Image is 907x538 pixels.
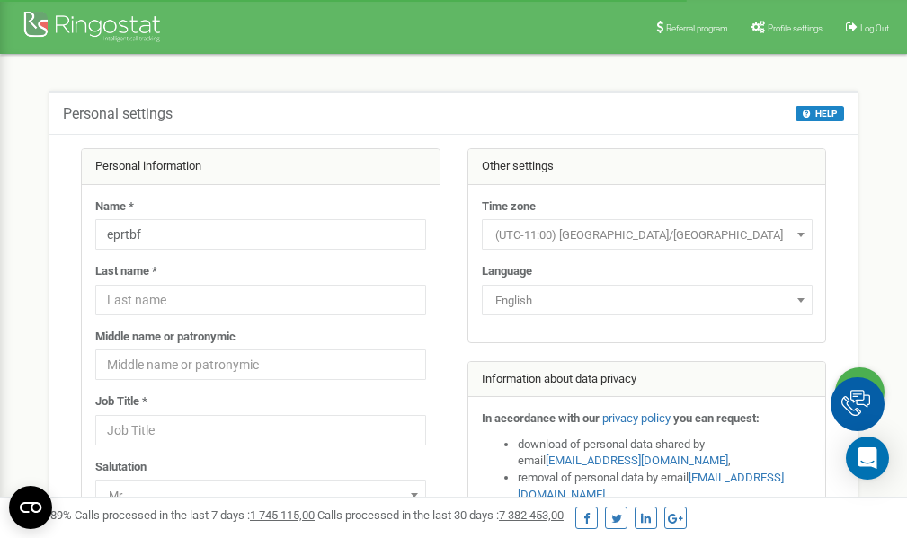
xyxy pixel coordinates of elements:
input: Job Title [95,415,426,445]
label: Middle name or patronymic [95,329,236,346]
span: Mr. [102,483,420,508]
li: download of personal data shared by email , [518,437,813,470]
button: HELP [796,106,844,121]
label: Job Title * [95,393,147,410]
u: 1 745 115,00 [250,508,315,522]
span: Profile settings [768,23,823,33]
button: Open CMP widget [9,486,52,529]
a: [EMAIL_ADDRESS][DOMAIN_NAME] [546,454,728,467]
span: Calls processed in the last 7 days : [75,508,315,522]
h5: Personal settings [63,106,173,122]
span: Calls processed in the last 30 days : [317,508,564,522]
span: (UTC-11:00) Pacific/Midway [482,219,813,250]
label: Last name * [95,263,157,280]
li: removal of personal data by email , [518,470,813,503]
div: Open Intercom Messenger [846,437,889,480]
input: Middle name or patronymic [95,349,426,380]
span: English [488,288,806,313]
label: Name * [95,198,134,216]
span: Mr. [95,480,426,510]
span: Log Out [860,23,889,33]
div: Information about data privacy [468,362,826,398]
span: English [482,285,813,315]
strong: you can request: [673,411,760,425]
a: privacy policy [602,411,671,425]
div: Personal information [82,149,440,185]
span: (UTC-11:00) Pacific/Midway [488,223,806,248]
span: Referral program [666,23,728,33]
input: Last name [95,285,426,315]
label: Language [482,263,532,280]
label: Time zone [482,198,536,216]
strong: In accordance with our [482,411,600,425]
input: Name [95,219,426,250]
u: 7 382 453,00 [499,508,564,522]
label: Salutation [95,459,147,476]
div: Other settings [468,149,826,185]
